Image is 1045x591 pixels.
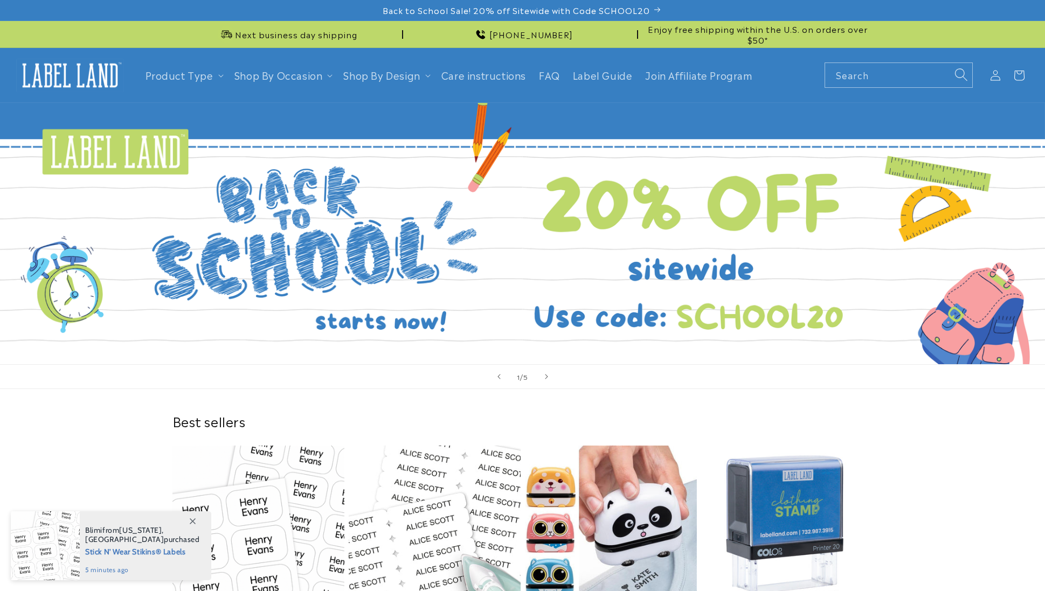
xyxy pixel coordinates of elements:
span: from , purchased [85,526,200,544]
button: Previous slide [487,365,511,388]
span: / [520,371,523,382]
span: Enjoy free shipping within the U.S. on orders over $50* [642,24,873,45]
span: [GEOGRAPHIC_DATA] [85,534,164,544]
span: Shop By Occasion [234,69,323,81]
button: Search [949,62,973,86]
img: Label Land [16,59,124,92]
a: Product Type [146,68,213,82]
span: Blimi [85,525,102,535]
span: Next business day shipping [235,29,357,40]
div: Announcement [172,21,403,47]
span: 1 [517,371,520,382]
span: 5 [523,371,528,382]
span: Label Guide [573,69,633,81]
span: Stick N' Wear Stikins® Labels [85,544,200,558]
a: Join Affiliate Program [639,62,759,88]
span: 5 minutes ago [85,565,200,575]
h2: Best sellers [172,413,873,429]
summary: Shop By Occasion [228,62,337,88]
span: FAQ [539,69,560,81]
div: Announcement [642,21,873,47]
a: Shop By Design [343,68,420,82]
a: FAQ [532,62,566,88]
a: Care instructions [435,62,532,88]
span: [PHONE_NUMBER] [489,29,573,40]
span: Care instructions [441,69,526,81]
button: Next slide [535,365,558,388]
span: [US_STATE] [119,525,162,535]
a: Label Land [12,54,128,96]
div: Announcement [407,21,638,47]
span: Join Affiliate Program [645,69,752,81]
span: Back to School Sale! 20% off Sitewide with Code SCHOOL20 [383,5,650,16]
summary: Product Type [139,62,228,88]
a: Label Guide [566,62,639,88]
summary: Shop By Design [337,62,434,88]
